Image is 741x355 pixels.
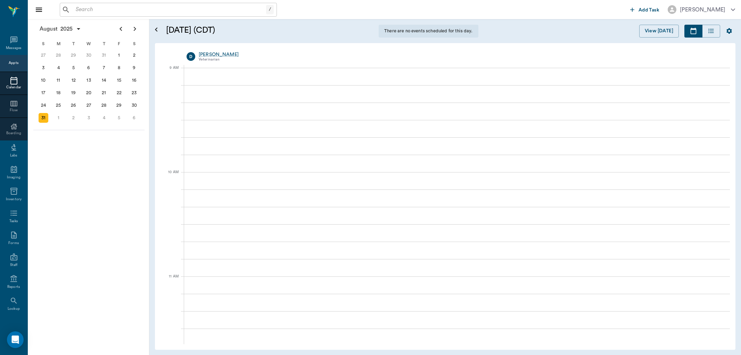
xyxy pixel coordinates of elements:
[9,60,18,66] div: Appts
[639,25,679,38] button: View [DATE]
[53,100,63,110] div: Monday, August 25, 2025
[32,3,46,17] button: Close drawer
[84,75,94,85] div: Wednesday, August 13, 2025
[126,39,142,49] div: S
[84,50,94,60] div: Wednesday, July 30, 2025
[99,88,109,98] div: Thursday, August 21, 2025
[379,25,478,38] div: There are no events scheduled for this day.
[99,100,109,110] div: Thursday, August 28, 2025
[99,75,109,85] div: Thursday, August 14, 2025
[129,100,139,110] div: Saturday, August 30, 2025
[152,16,160,43] button: Open calendar
[53,50,63,60] div: Monday, July 28, 2025
[36,39,51,49] div: S
[39,63,48,73] div: Sunday, August 3, 2025
[66,39,81,49] div: T
[114,113,124,123] div: Friday, September 5, 2025
[53,75,63,85] div: Monday, August 11, 2025
[99,113,109,123] div: Thursday, September 4, 2025
[6,46,22,51] div: Messages
[39,50,48,60] div: Sunday, July 27, 2025
[662,3,741,16] button: [PERSON_NAME]
[627,3,662,16] button: Add Task
[9,219,18,224] div: Tasks
[114,75,124,85] div: Friday, August 15, 2025
[129,75,139,85] div: Saturday, August 16, 2025
[187,52,195,61] div: D
[84,63,94,73] div: Wednesday, August 6, 2025
[81,39,97,49] div: W
[166,25,348,36] h5: [DATE] (CDT)
[8,241,19,246] div: Forms
[199,51,722,58] a: [PERSON_NAME]
[53,63,63,73] div: Monday, August 4, 2025
[39,113,48,123] div: Today, Sunday, August 31, 2025
[69,100,79,110] div: Tuesday, August 26, 2025
[6,197,22,202] div: Inventory
[69,75,79,85] div: Tuesday, August 12, 2025
[53,113,63,123] div: Monday, September 1, 2025
[69,113,79,123] div: Tuesday, September 2, 2025
[7,331,24,348] div: Open Intercom Messenger
[114,50,124,60] div: Friday, August 1, 2025
[84,113,94,123] div: Wednesday, September 3, 2025
[114,88,124,98] div: Friday, August 22, 2025
[129,88,139,98] div: Saturday, August 23, 2025
[38,24,59,34] span: August
[99,50,109,60] div: Thursday, July 31, 2025
[69,63,79,73] div: Tuesday, August 5, 2025
[53,88,63,98] div: Monday, August 18, 2025
[160,273,179,290] div: 11 AM
[199,57,722,63] div: Veterinarian
[39,88,48,98] div: Sunday, August 17, 2025
[114,22,128,36] button: Previous page
[99,63,109,73] div: Thursday, August 7, 2025
[129,50,139,60] div: Saturday, August 2, 2025
[129,113,139,123] div: Saturday, September 6, 2025
[266,5,274,14] div: /
[73,5,266,15] input: Search
[39,75,48,85] div: Sunday, August 10, 2025
[128,22,142,36] button: Next page
[51,39,66,49] div: M
[39,100,48,110] div: Sunday, August 24, 2025
[129,63,139,73] div: Saturday, August 9, 2025
[160,64,179,82] div: 9 AM
[10,263,17,268] div: Staff
[96,39,112,49] div: T
[59,24,74,34] span: 2025
[7,175,20,180] div: Imaging
[36,22,85,36] button: August2025
[84,100,94,110] div: Wednesday, August 27, 2025
[10,153,17,158] div: Labs
[8,306,20,312] div: Lookup
[84,88,94,98] div: Wednesday, August 20, 2025
[69,50,79,60] div: Tuesday, July 29, 2025
[114,100,124,110] div: Friday, August 29, 2025
[112,39,127,49] div: F
[69,88,79,98] div: Tuesday, August 19, 2025
[7,284,20,290] div: Reports
[160,169,179,186] div: 10 AM
[114,63,124,73] div: Friday, August 8, 2025
[680,6,725,14] div: [PERSON_NAME]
